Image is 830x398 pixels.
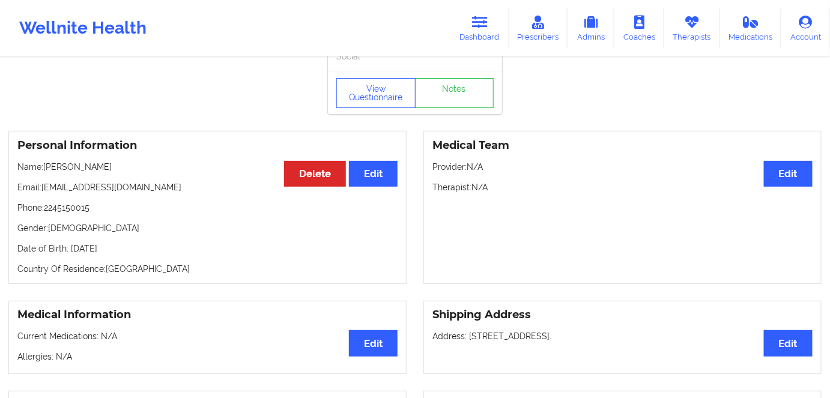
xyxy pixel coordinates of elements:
[17,202,398,214] p: Phone: 2245150015
[17,222,398,234] p: Gender: [DEMOGRAPHIC_DATA]
[17,243,398,255] p: Date of Birth: [DATE]
[349,161,398,187] button: Edit
[568,8,614,48] a: Admins
[764,330,813,356] button: Edit
[509,8,568,48] a: Prescribers
[432,139,813,152] h3: Medical Team
[336,50,494,62] p: Social
[17,308,398,322] h3: Medical Information
[17,351,398,363] p: Allergies: N/A
[664,8,720,48] a: Therapists
[17,263,398,275] p: Country Of Residence: [GEOGRAPHIC_DATA]
[432,161,813,173] p: Provider: N/A
[432,308,813,322] h3: Shipping Address
[720,8,782,48] a: Medications
[284,161,346,187] button: Delete
[17,161,398,173] p: Name: [PERSON_NAME]
[349,330,398,356] button: Edit
[17,181,398,193] p: Email: [EMAIL_ADDRESS][DOMAIN_NAME]
[451,8,509,48] a: Dashboard
[336,78,416,108] button: View Questionnaire
[764,161,813,187] button: Edit
[614,8,664,48] a: Coaches
[17,330,398,342] p: Current Medications: N/A
[432,181,813,193] p: Therapist: N/A
[781,8,830,48] a: Account
[415,78,494,108] a: Notes
[17,139,398,152] h3: Personal Information
[432,330,813,342] p: Address: [STREET_ADDRESS].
